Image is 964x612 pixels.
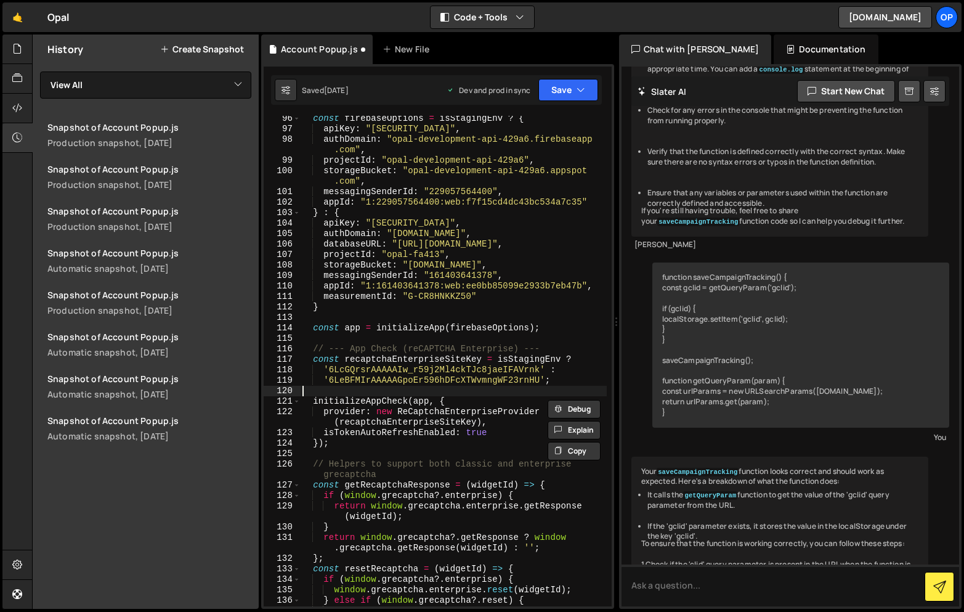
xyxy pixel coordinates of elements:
[647,105,919,126] li: Check for any errors in the console that might be preventing the function from running properly.
[264,292,301,302] div: 111
[264,564,301,574] div: 133
[264,553,301,564] div: 132
[40,282,259,324] a: Snapshot of Account Popup.js Production snapshot, [DATE]
[264,187,301,197] div: 101
[657,468,739,476] code: saveCampaignTracking
[302,85,349,96] div: Saved
[264,386,301,396] div: 120
[47,163,251,175] div: Snapshot of Account Popup.js
[264,124,301,134] div: 97
[647,54,919,84] li: Make sure that function is being called at the appropriate time. You can add a statement at the b...
[47,430,251,442] div: Automatic snapshot, [DATE]
[647,188,919,209] li: Ensure that any variables or parameters used within the function are correctly defined and access...
[838,6,932,28] a: [DOMAIN_NAME]
[264,323,301,333] div: 114
[936,6,958,28] a: Op
[40,156,259,198] a: Snapshot of Account Popup.js Production snapshot, [DATE]
[47,415,251,426] div: Snapshot of Account Popup.js
[40,324,259,365] a: Snapshot of Account Popup.js Automatic snapshot, [DATE]
[264,501,301,522] div: 129
[264,449,301,459] div: 125
[264,312,301,323] div: 113
[47,121,251,133] div: Snapshot of Account Popup.js
[655,431,947,444] div: You
[264,208,301,218] div: 103
[264,428,301,438] div: 123
[683,491,737,500] code: getQueryParam
[47,331,251,343] div: Snapshot of Account Popup.js
[652,263,950,427] div: function saveCampaignTracking() { const gclid = getQueryParam('gclid'); if (gclid) { localStorage...
[383,43,434,55] div: New File
[264,354,301,365] div: 117
[40,240,259,282] a: Snapshot of Account Popup.js Automatic snapshot, [DATE]
[264,396,301,407] div: 121
[647,147,919,168] li: Verify that the function is defined correctly with the correct syntax. Make sure there are no syn...
[797,80,895,102] button: Start new chat
[264,229,301,239] div: 105
[264,281,301,292] div: 110
[40,365,259,407] a: Snapshot of Account Popup.js Automatic snapshot, [DATE]
[538,79,598,101] button: Save
[47,263,251,274] div: Automatic snapshot, [DATE]
[264,197,301,208] div: 102
[47,247,251,259] div: Snapshot of Account Popup.js
[657,218,739,226] code: saveCampaignTracking
[264,459,301,480] div: 126
[647,521,919,542] li: If the 'gclid' parameter exists, it stores the value in the localStorage under the key 'gclid'.
[264,271,301,281] div: 109
[47,304,251,316] div: Production snapshot, [DATE]
[264,375,301,386] div: 119
[774,35,878,64] div: Documentation
[264,239,301,250] div: 106
[264,595,301,606] div: 136
[40,198,259,240] a: Snapshot of Account Popup.js Production snapshot, [DATE]
[264,407,301,428] div: 122
[264,333,301,344] div: 115
[47,373,251,385] div: Snapshot of Account Popup.js
[160,44,244,54] button: Create Snapshot
[264,260,301,271] div: 108
[264,585,301,595] div: 135
[647,490,919,511] li: It calls the function to get the value of the 'gclid' query parameter from the URL.
[281,43,358,55] div: Account Popup.js
[548,442,601,460] button: Copy
[40,407,259,449] a: Snapshot of Account Popup.js Automatic snapshot, [DATE]
[324,85,349,96] div: [DATE]
[47,221,251,232] div: Production snapshot, [DATE]
[47,43,83,56] h2: History
[47,289,251,301] div: Snapshot of Account Popup.js
[619,35,772,64] div: Chat with [PERSON_NAME]
[47,137,251,149] div: Production snapshot, [DATE]
[264,134,301,155] div: 98
[447,85,530,96] div: Dev and prod in sync
[431,6,534,28] button: Code + Tools
[758,65,804,74] code: console.log
[264,344,301,354] div: 116
[264,522,301,532] div: 130
[264,574,301,585] div: 134
[264,218,301,229] div: 104
[2,2,33,32] a: 🤙
[631,10,929,237] div: It's possible that your function is not being called or there might be an issue within the functi...
[40,114,259,156] a: Snapshot of Account Popup.js Production snapshot, [DATE]
[264,480,301,491] div: 127
[264,302,301,312] div: 112
[548,421,601,439] button: Explain
[264,166,301,187] div: 100
[264,365,301,375] div: 118
[47,10,70,25] div: Opal
[264,491,301,501] div: 128
[47,205,251,217] div: Snapshot of Account Popup.js
[47,346,251,358] div: Automatic snapshot, [DATE]
[264,250,301,260] div: 107
[47,388,251,400] div: Automatic snapshot, [DATE]
[264,532,301,553] div: 131
[264,155,301,166] div: 99
[548,400,601,418] button: Debug
[47,179,251,190] div: Production snapshot, [DATE]
[264,438,301,449] div: 124
[264,113,301,124] div: 96
[638,86,687,97] h2: Slater AI
[634,240,926,250] div: [PERSON_NAME]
